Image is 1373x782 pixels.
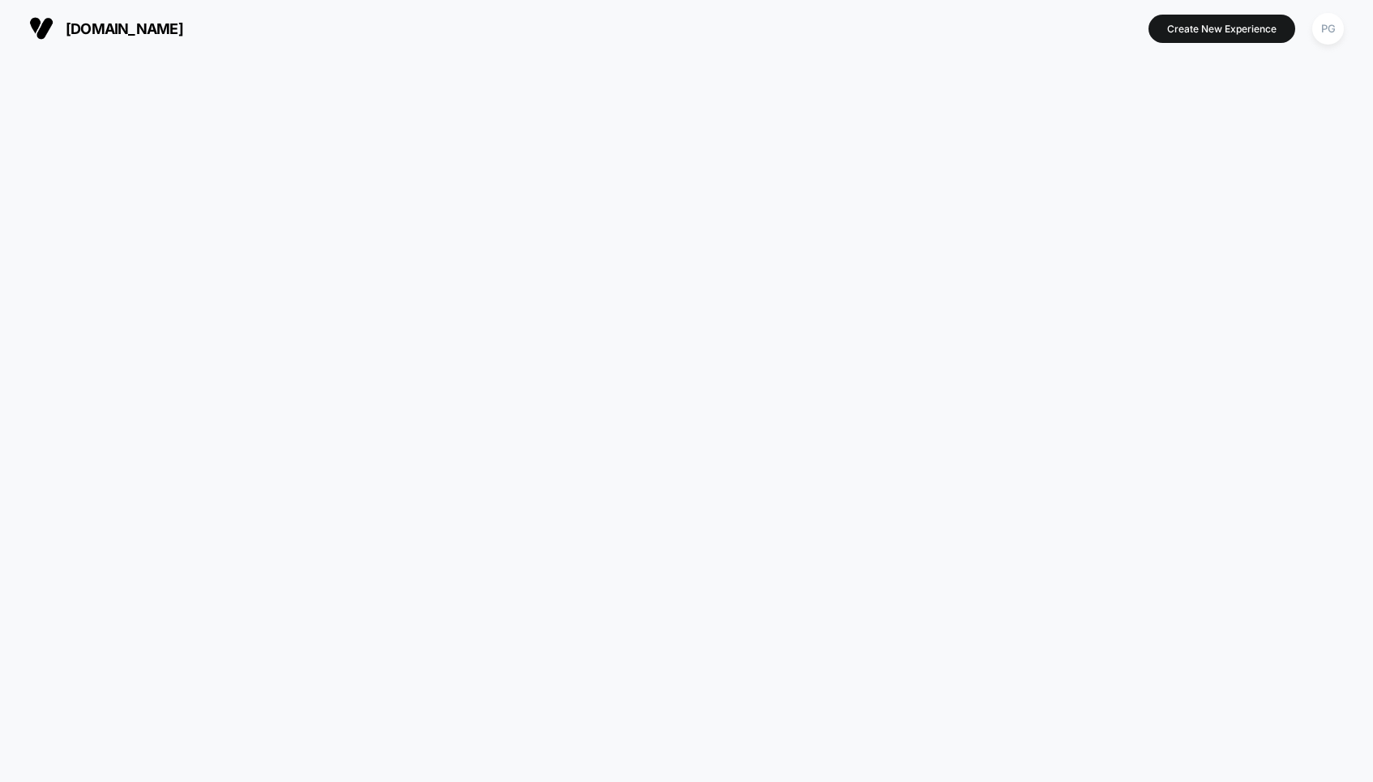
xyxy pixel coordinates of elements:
div: PG [1312,13,1344,45]
span: [DOMAIN_NAME] [66,20,183,37]
button: [DOMAIN_NAME] [24,15,188,41]
img: Visually logo [29,16,53,41]
button: PG [1307,12,1349,45]
button: Create New Experience [1148,15,1295,43]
